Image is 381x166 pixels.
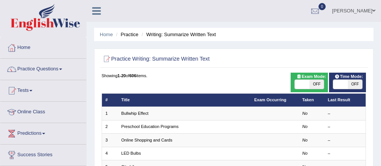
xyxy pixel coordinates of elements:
span: Time Mode: [332,73,365,80]
span: 0 [319,3,326,10]
a: LED Bulbs [121,151,141,155]
div: – [328,124,362,130]
li: Practice [114,31,138,38]
a: Online Shopping and Cards [121,138,172,142]
a: Predictions [0,123,86,142]
em: No [302,111,308,116]
li: Writing: Summarize Written Text [140,31,216,38]
th: # [102,93,118,107]
a: Success Stories [0,145,86,163]
div: Showing of items. [102,73,366,79]
span: OFF [348,80,363,89]
h2: Practice Writing: Summarize Written Text [102,54,266,64]
a: Home [0,37,86,56]
td: 4 [102,147,118,160]
td: 3 [102,134,118,147]
div: – [328,137,362,143]
a: Home [100,32,113,37]
a: Bullwhip Effect [121,111,148,116]
div: Show exams occurring in exams [291,73,328,92]
th: Last Result [324,93,366,107]
em: No [302,138,308,142]
a: Exam Occurring [254,97,286,102]
em: No [302,151,308,155]
b: 1-20 [117,73,126,78]
td: 1 [102,107,118,120]
a: Practice Questions [0,59,86,78]
a: Online Class [0,102,86,120]
em: No [302,124,308,129]
div: – [328,151,362,157]
span: OFF [309,80,324,89]
div: – [328,111,362,117]
a: Preschool Education Programs [121,124,178,129]
td: 2 [102,120,118,133]
span: Exam Mode: [294,73,329,80]
th: Title [118,93,251,107]
th: Taken [299,93,324,107]
b: 606 [129,73,136,78]
a: Tests [0,80,86,99]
